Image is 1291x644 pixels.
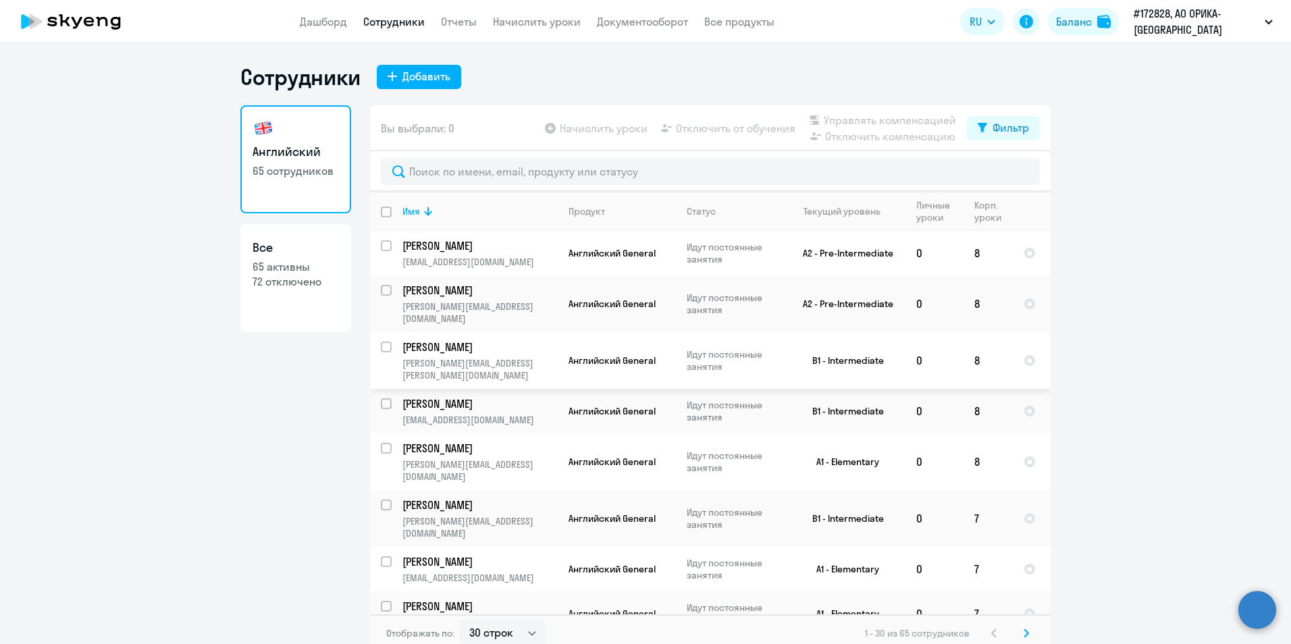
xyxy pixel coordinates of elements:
a: Все65 активны72 отключено [240,224,351,332]
img: balance [1097,15,1111,28]
a: Дашборд [300,15,347,28]
a: Все продукты [704,15,774,28]
td: 0 [905,547,964,591]
td: 0 [905,231,964,275]
p: Идут постоянные занятия [687,348,779,373]
p: [PERSON_NAME][EMAIL_ADDRESS][DOMAIN_NAME] [402,458,557,483]
p: 65 сотрудников [253,163,339,178]
a: [PERSON_NAME] [402,396,557,411]
span: Английский General [569,354,656,367]
p: [PERSON_NAME] [402,283,555,298]
td: 0 [905,490,964,547]
p: [PERSON_NAME] [402,498,555,512]
p: [PERSON_NAME] [402,238,555,253]
td: 8 [964,231,1013,275]
span: Английский General [569,456,656,468]
span: Английский General [569,298,656,310]
div: Личные уроки [916,199,963,223]
p: Идут постоянные занятия [687,557,779,581]
a: [PERSON_NAME] [402,498,557,512]
a: [PERSON_NAME] [402,599,557,614]
td: 0 [905,275,964,332]
td: 0 [905,591,964,636]
div: Текущий уровень [791,205,905,217]
div: Корп. уроки [974,199,1012,223]
p: [EMAIL_ADDRESS][DOMAIN_NAME] [402,256,557,268]
button: Добавить [377,65,461,89]
button: Балансbalance [1048,8,1119,35]
span: 1 - 30 из 65 сотрудников [865,627,970,639]
p: Идут постоянные занятия [687,601,779,626]
td: 7 [964,547,1013,591]
td: A1 - Elementary [780,547,905,591]
a: [PERSON_NAME] [402,238,557,253]
span: Английский General [569,608,656,620]
h3: Английский [253,143,339,161]
p: [EMAIL_ADDRESS][DOMAIN_NAME] [402,414,557,426]
button: RU [960,8,1005,35]
td: A2 - Pre-Intermediate [780,231,905,275]
td: A1 - Elementary [780,433,905,490]
a: Документооборот [597,15,688,28]
div: Продукт [569,205,675,217]
td: 8 [964,332,1013,389]
a: Отчеты [441,15,477,28]
p: 72 отключено [253,274,339,289]
div: Продукт [569,205,605,217]
p: [PERSON_NAME] [402,599,555,614]
td: B1 - Intermediate [780,332,905,389]
td: 8 [964,275,1013,332]
div: Имя [402,205,557,217]
img: english [253,117,274,139]
p: [PERSON_NAME] [402,396,555,411]
td: 0 [905,332,964,389]
p: Идут постоянные занятия [687,450,779,474]
td: B1 - Intermediate [780,490,905,547]
span: RU [970,14,982,30]
div: Имя [402,205,420,217]
div: Добавить [402,68,450,84]
td: B1 - Intermediate [780,389,905,433]
td: 8 [964,389,1013,433]
span: Английский General [569,247,656,259]
p: [PERSON_NAME][EMAIL_ADDRESS][DOMAIN_NAME] [402,300,557,325]
p: [PERSON_NAME][EMAIL_ADDRESS][DOMAIN_NAME] [402,515,557,539]
p: [PERSON_NAME] [402,340,555,354]
a: [PERSON_NAME] [402,340,557,354]
a: [PERSON_NAME] [402,441,557,456]
span: Английский General [569,405,656,417]
span: Вы выбрали: 0 [381,120,454,136]
a: Сотрудники [363,15,425,28]
h1: Сотрудники [240,63,361,90]
p: Идут постоянные занятия [687,292,779,316]
td: 7 [964,490,1013,547]
a: Начислить уроки [493,15,581,28]
button: Фильтр [967,116,1040,140]
p: 65 активны [253,259,339,274]
div: Статус [687,205,779,217]
p: [PERSON_NAME][EMAIL_ADDRESS][PERSON_NAME][DOMAIN_NAME] [402,357,557,381]
div: Фильтр [993,119,1029,136]
p: [PERSON_NAME] [402,554,555,569]
td: A1 - Elementary [780,591,905,636]
div: Статус [687,205,716,217]
a: [PERSON_NAME] [402,283,557,298]
div: Личные уроки [916,199,954,223]
td: 7 [964,591,1013,636]
p: #172828, АО ОРИКА-[GEOGRAPHIC_DATA] [1134,5,1259,38]
div: Баланс [1056,14,1092,30]
button: #172828, АО ОРИКА-[GEOGRAPHIC_DATA] [1127,5,1280,38]
div: Текущий уровень [803,205,880,217]
span: Английский General [569,512,656,525]
p: Идут постоянные занятия [687,506,779,531]
td: 8 [964,433,1013,490]
a: Английский65 сотрудников [240,105,351,213]
span: Английский General [569,563,656,575]
span: Отображать по: [386,627,454,639]
p: [PERSON_NAME] [402,441,555,456]
input: Поиск по имени, email, продукту или статусу [381,158,1040,185]
p: Идут постоянные занятия [687,241,779,265]
p: [EMAIL_ADDRESS][DOMAIN_NAME] [402,572,557,584]
td: 0 [905,433,964,490]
